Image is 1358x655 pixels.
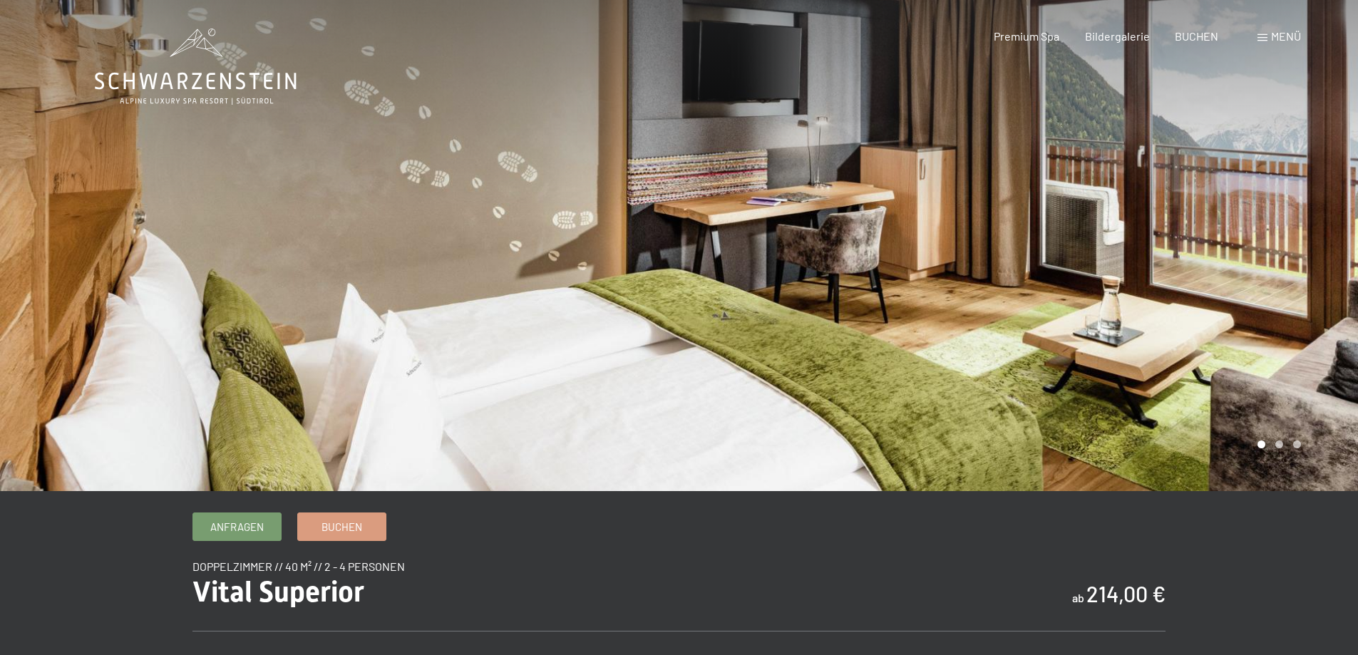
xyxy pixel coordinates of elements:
[1271,29,1301,43] span: Menü
[192,559,405,573] span: Doppelzimmer // 40 m² // 2 - 4 Personen
[298,513,386,540] a: Buchen
[322,520,362,535] span: Buchen
[1175,29,1218,43] a: BUCHEN
[1085,29,1150,43] a: Bildergalerie
[1086,581,1166,607] b: 214,00 €
[193,513,281,540] a: Anfragen
[210,520,264,535] span: Anfragen
[1072,591,1084,604] span: ab
[192,575,364,609] span: Vital Superior
[994,29,1059,43] a: Premium Spa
